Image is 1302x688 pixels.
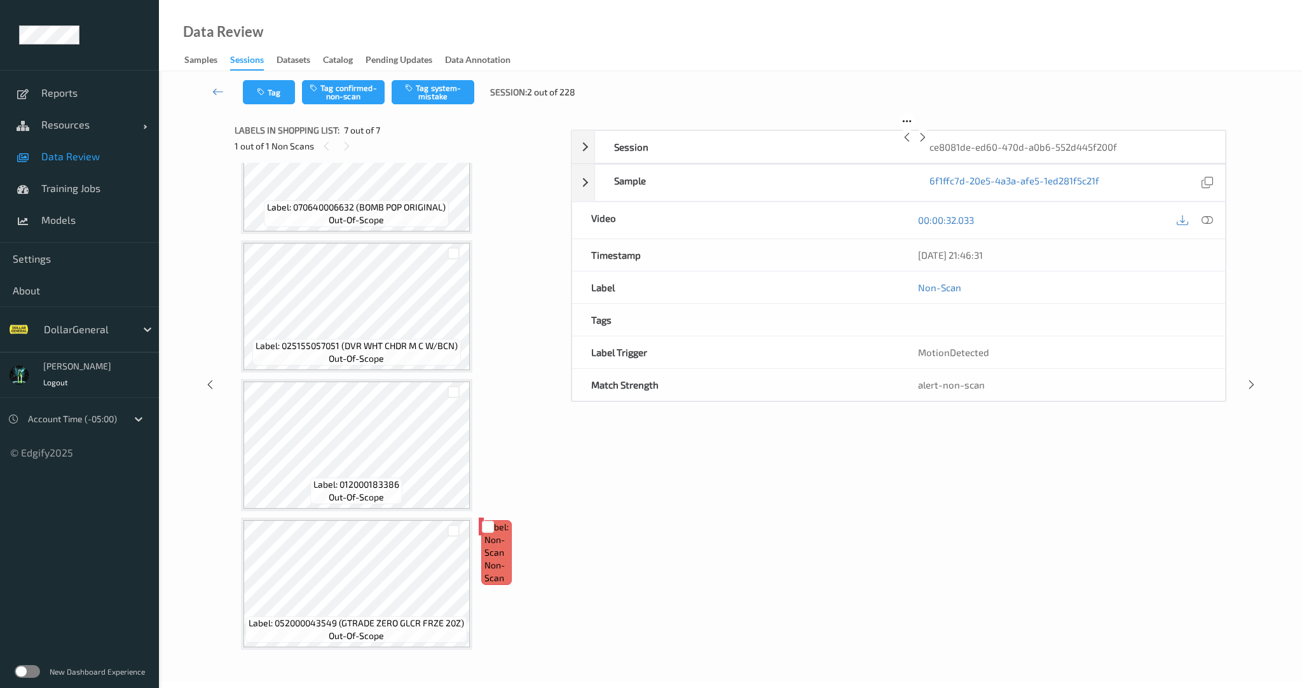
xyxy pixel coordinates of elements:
[918,281,961,294] a: Non-Scan
[572,239,898,271] div: Timestamp
[392,80,474,104] button: Tag system-mistake
[918,378,1206,391] div: alert-non-scan
[445,52,523,69] a: Data Annotation
[366,52,445,69] a: Pending Updates
[484,521,509,559] span: Label: Non-Scan
[366,53,432,69] div: Pending Updates
[572,304,898,336] div: Tags
[572,130,1226,163] div: Sessionce8081de-ed60-470d-a0b6-552d445f200f
[267,201,446,214] span: Label: 070640006632 (BOMB POP ORIGINAL)
[899,336,1225,368] div: MotionDetected
[918,249,1206,261] div: [DATE] 21:46:31
[323,53,353,69] div: Catalog
[918,214,974,226] a: 00:00:32.033
[527,86,575,99] span: 2 out of 228
[277,52,323,69] a: Datasets
[184,52,230,69] a: Samples
[929,174,1099,191] a: 6f1ffc7d-20e5-4a3a-afe5-1ed281f5c21f
[344,124,380,137] span: 7 out of 7
[595,131,910,163] div: Session
[910,131,1225,163] div: ce8081de-ed60-470d-a0b6-552d445f200f
[302,80,385,104] button: Tag confirmed-non-scan
[249,617,464,630] span: Label: 052000043549 (GTRADE ZERO GLCR FRZE 20Z)
[235,138,562,154] div: 1 out of 1 Non Scans
[490,86,527,99] span: Session:
[235,124,339,137] span: Labels in shopping list:
[323,52,366,69] a: Catalog
[277,53,310,69] div: Datasets
[256,340,458,352] span: Label: 025155057051 (DVR WHT CHDR M C W/BCN)
[313,478,399,491] span: Label: 012000183386
[230,52,277,71] a: Sessions
[445,53,511,69] div: Data Annotation
[572,202,898,238] div: Video
[329,630,384,642] span: out-of-scope
[230,53,264,71] div: Sessions
[329,491,384,504] span: out-of-scope
[484,559,509,584] span: non-scan
[329,214,384,226] span: out-of-scope
[572,272,898,303] div: Label
[184,53,217,69] div: Samples
[183,25,263,38] div: Data Review
[572,164,1226,202] div: Sample6f1ffc7d-20e5-4a3a-afe5-1ed281f5c21f
[243,80,295,104] button: Tag
[572,369,898,401] div: Match Strength
[329,352,384,365] span: out-of-scope
[595,165,910,201] div: Sample
[572,336,898,368] div: Label Trigger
